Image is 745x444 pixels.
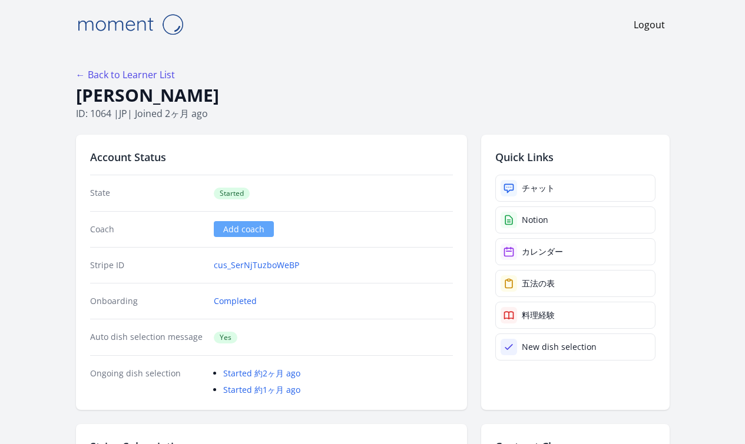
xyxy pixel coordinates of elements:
[90,331,205,343] dt: Auto dish selection message
[223,384,300,395] a: Started 約1ヶ月 ago
[522,278,555,289] div: 五法の表
[90,149,453,165] h2: Account Status
[214,332,237,343] span: Yes
[71,9,189,39] img: Moment
[90,259,205,271] dt: Stripe ID
[214,295,257,307] a: Completed
[90,295,205,307] dt: Onboarding
[522,182,555,194] div: チャット
[76,106,670,121] p: ID: 1064 | | Joined 2ヶ月 ago
[522,309,555,321] div: 料理経験
[495,149,655,165] h2: Quick Links
[634,18,665,32] a: Logout
[522,214,548,226] div: Notion
[90,187,205,199] dt: State
[522,341,597,353] div: New dish selection
[495,270,655,297] a: 五法の表
[495,175,655,202] a: チャット
[495,333,655,360] a: New dish selection
[495,206,655,233] a: Notion
[76,68,175,81] a: ← Back to Learner List
[223,368,300,379] a: Started 約2ヶ月 ago
[90,223,205,235] dt: Coach
[214,259,299,271] a: cus_SerNjTuzboWeBP
[214,221,274,237] a: Add coach
[76,84,670,106] h1: [PERSON_NAME]
[522,246,563,258] div: カレンダー
[90,368,205,396] dt: Ongoing dish selection
[119,107,127,120] span: jp
[495,302,655,329] a: 料理経験
[495,238,655,265] a: カレンダー
[214,188,250,199] span: Started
